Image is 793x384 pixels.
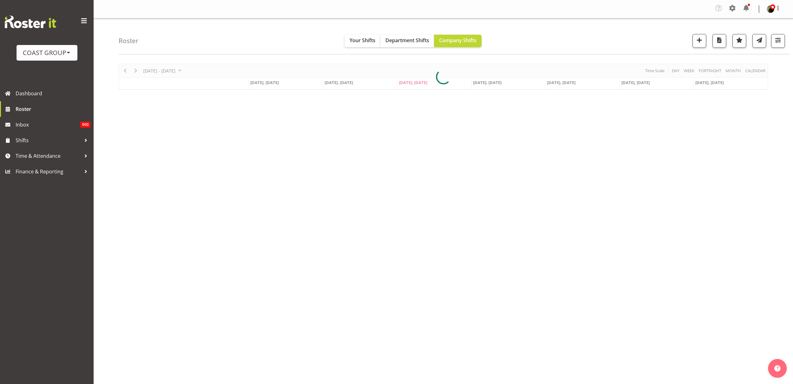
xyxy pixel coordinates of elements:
span: Your Shifts [350,37,375,44]
div: COAST GROUP [23,48,71,57]
span: Company Shifts [439,37,477,44]
button: Filter Shifts [771,34,785,48]
button: Send a list of all shifts for the selected filtered period to all rostered employees. [752,34,766,48]
span: Shifts [16,136,81,145]
span: Roster [16,104,91,114]
button: Add a new shift [693,34,706,48]
span: 990 [80,122,91,128]
span: Inbox [16,120,80,129]
button: Your Shifts [345,35,380,47]
span: Finance & Reporting [16,167,81,176]
h4: Roster [119,37,139,44]
button: Highlight an important date within the roster. [732,34,746,48]
button: Download a PDF of the roster according to the set date range. [712,34,726,48]
span: Time & Attendance [16,151,81,161]
img: help-xxl-2.png [774,365,781,372]
button: Company Shifts [434,35,482,47]
span: Department Shifts [385,37,429,44]
img: Rosterit website logo [5,16,56,28]
span: Dashboard [16,89,91,98]
img: micah-hetrick73ebaf9e9aacd948a3fc464753b70555.png [767,5,774,13]
button: Department Shifts [380,35,434,47]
